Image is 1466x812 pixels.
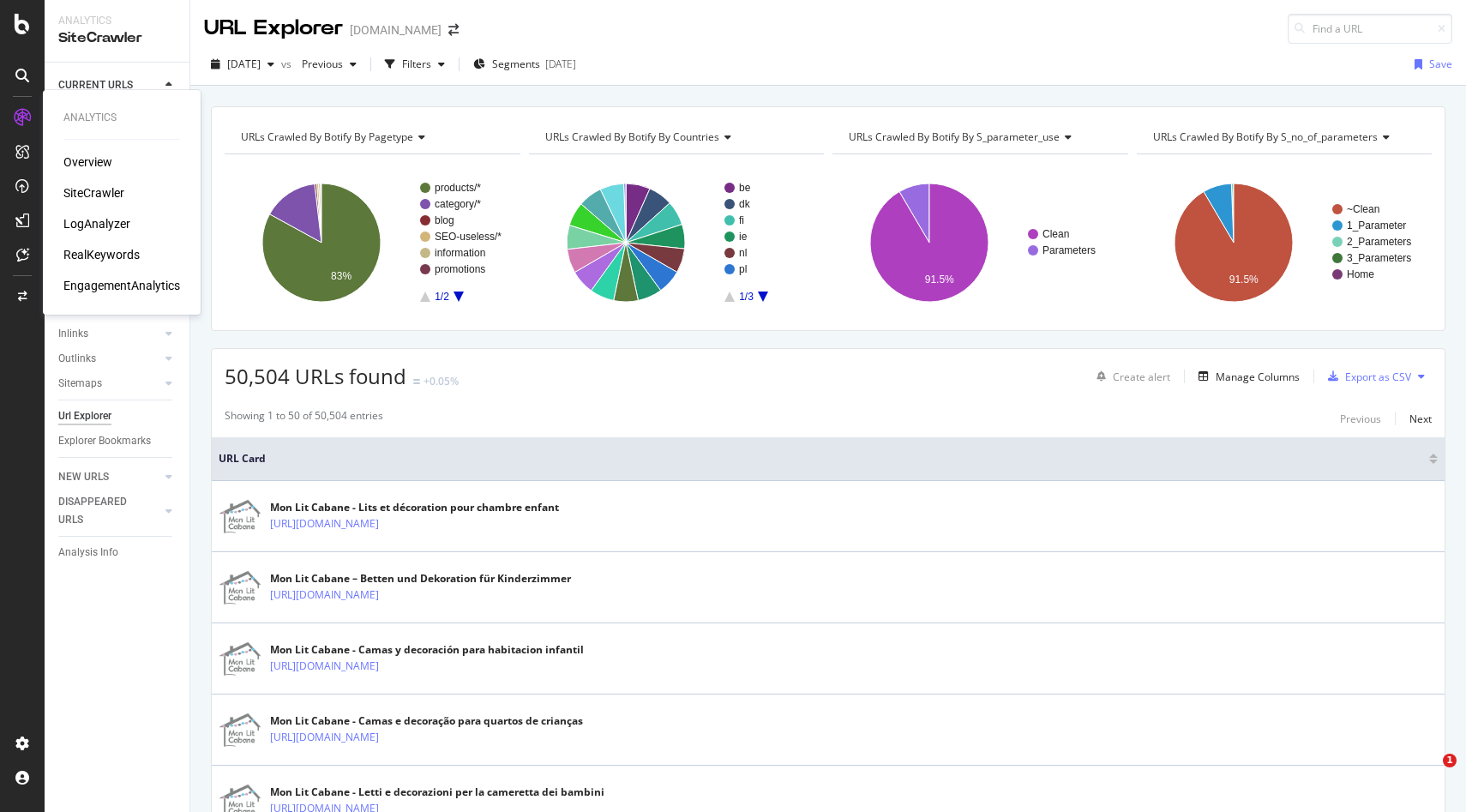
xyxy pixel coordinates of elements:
span: vs [281,57,295,71]
button: Previous [1340,408,1381,429]
span: URLs Crawled By Botify By countries [545,129,719,144]
button: Create alert [1090,363,1170,390]
text: Home [1347,268,1374,280]
div: Explorer Bookmarks [58,432,151,450]
div: A chart. [832,168,1128,317]
button: Export as CSV [1321,363,1411,390]
a: SiteCrawler [63,184,124,201]
div: Showing 1 to 50 of 50,504 entries [225,408,383,429]
div: Outlinks [58,350,96,368]
text: blog [435,214,454,226]
iframe: Intercom live chat [1408,754,1449,795]
span: URLs Crawled By Botify By s_no_of_parameters [1153,129,1378,144]
div: A chart. [1137,168,1433,317]
a: DISAPPEARED URLS [58,493,160,529]
div: Export as CSV [1345,370,1411,384]
text: products/* [435,182,481,194]
span: URL Card [219,451,1425,466]
button: [DATE] [204,51,281,78]
div: Save [1429,57,1452,71]
div: Mon Lit Cabane – Betten und Dekoration für Kinderzimmer [270,571,571,586]
div: +0.05% [424,374,459,388]
svg: A chart. [529,168,825,317]
a: CURRENT URLS [58,76,160,94]
div: Inlinks [58,325,88,343]
button: Filters [378,51,452,78]
text: ie [739,231,748,243]
img: Equal [413,379,420,384]
div: [DOMAIN_NAME] [350,21,442,39]
text: ~Clean [1347,203,1379,215]
div: Filters [402,57,431,71]
text: 91.5% [925,274,954,286]
a: Sitemaps [58,375,160,393]
div: DISAPPEARED URLS [58,493,145,529]
a: LogAnalyzer [63,215,130,232]
a: Outlinks [58,350,160,368]
button: Save [1408,51,1452,78]
a: [URL][DOMAIN_NAME] [270,658,379,675]
span: Previous [295,57,343,71]
h4: URLs Crawled By Botify By s_no_of_parameters [1150,123,1417,151]
text: 3_Parameters [1347,252,1411,264]
text: 91.5% [1229,274,1258,286]
div: A chart. [225,168,520,317]
text: dk [739,198,751,210]
div: Analysis Info [58,544,118,562]
text: be [739,182,751,194]
a: [URL][DOMAIN_NAME] [270,729,379,746]
div: Sitemaps [58,375,102,393]
a: Inlinks [58,325,160,343]
span: URLs Crawled By Botify By s_parameter_use [849,129,1060,144]
span: Segments [492,57,540,71]
div: NEW URLS [58,468,109,486]
text: pl [739,263,747,275]
div: SiteCrawler [58,28,176,48]
div: Mon Lit Cabane - Camas e decoração para quartos de crianças [270,713,583,729]
div: CURRENT URLS [58,76,133,94]
a: Analysis Info [58,544,177,562]
text: Parameters [1042,244,1096,256]
img: main image [219,713,261,748]
img: main image [219,499,261,534]
div: Mon Lit Cabane - Camas y decoración para habitacion infantil [270,642,584,658]
text: 1_Parameter [1347,220,1406,232]
button: Manage Columns [1192,366,1300,387]
div: [DATE] [545,57,576,71]
a: NEW URLS [58,468,160,486]
text: 2_Parameters [1347,236,1411,248]
div: Manage Columns [1216,370,1300,384]
text: Clean [1042,228,1069,240]
text: 1/3 [739,291,754,303]
text: SEO-useless/* [435,231,502,243]
a: [URL][DOMAIN_NAME] [270,515,379,532]
div: Next [1409,412,1432,426]
button: Previous [295,51,363,78]
div: arrow-right-arrow-left [448,24,459,36]
a: [URL][DOMAIN_NAME] [270,586,379,604]
img: main image [219,570,261,605]
text: 1/2 [435,291,449,303]
div: Mon Lit Cabane - Lits et décoration pour chambre enfant [270,500,559,515]
button: Segments[DATE] [466,51,583,78]
h4: URLs Crawled By Botify By countries [542,123,809,151]
div: Mon Lit Cabane - Letti e decorazioni per la cameretta dei bambini [270,785,604,800]
span: 50,504 URLs found [225,362,406,390]
div: Previous [1340,412,1381,426]
text: information [435,247,485,259]
span: URLs Crawled By Botify By pagetype [241,129,413,144]
a: Overview [63,153,112,171]
a: EngagementAnalytics [63,277,180,294]
a: Explorer Bookmarks [58,432,177,450]
text: fi [739,214,744,226]
text: promotions [435,263,485,275]
h4: URLs Crawled By Botify By pagetype [237,123,505,151]
div: URL Explorer [204,14,343,43]
text: nl [739,247,747,259]
div: RealKeywords [63,246,140,263]
div: Analytics [63,111,180,125]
